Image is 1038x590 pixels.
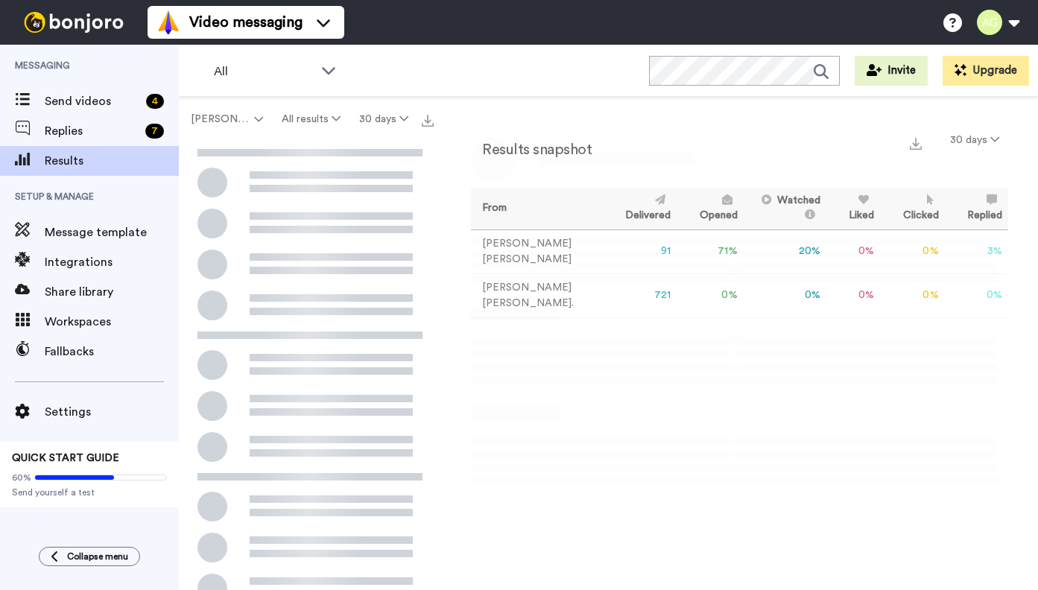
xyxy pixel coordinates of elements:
[603,229,677,273] td: 91
[471,273,603,317] td: [PERSON_NAME] [PERSON_NAME].
[880,273,944,317] td: 0 %
[45,313,179,331] span: Workspaces
[146,94,164,109] div: 4
[182,106,273,133] button: [PERSON_NAME].
[677,229,743,273] td: 71 %
[603,188,677,229] th: Delivered
[744,229,827,273] td: 20 %
[214,63,314,80] span: All
[45,343,179,361] span: Fallbacks
[417,108,438,130] button: Export all results that match these filters now.
[45,283,179,301] span: Share library
[273,106,350,133] button: All results
[943,56,1029,86] button: Upgrade
[145,124,164,139] div: 7
[826,229,880,273] td: 0 %
[45,92,140,110] span: Send videos
[677,188,743,229] th: Opened
[471,188,603,229] th: From
[855,56,928,86] button: Invite
[744,188,827,229] th: Watched
[941,127,1008,153] button: 30 days
[349,106,417,133] button: 30 days
[945,229,1008,273] td: 3 %
[12,453,119,463] span: QUICK START GUIDE
[677,273,743,317] td: 0 %
[471,229,603,273] td: [PERSON_NAME] [PERSON_NAME]
[910,138,922,150] img: export.svg
[12,486,167,498] span: Send yourself a test
[945,188,1008,229] th: Replied
[39,547,140,566] button: Collapse menu
[603,273,677,317] td: 721
[191,112,251,127] span: [PERSON_NAME].
[826,273,880,317] td: 0 %
[45,152,179,170] span: Results
[45,403,179,421] span: Settings
[156,10,180,34] img: vm-color.svg
[880,188,944,229] th: Clicked
[189,12,303,33] span: Video messaging
[826,188,880,229] th: Liked
[905,132,926,153] button: Export a summary of each team member’s results that match this filter now.
[67,551,128,562] span: Collapse menu
[18,12,130,33] img: bj-logo-header-white.svg
[45,223,179,241] span: Message template
[471,142,592,158] h2: Results snapshot
[880,229,944,273] td: 0 %
[12,472,31,483] span: 60%
[45,253,179,271] span: Integrations
[945,273,1008,317] td: 0 %
[422,115,434,127] img: export.svg
[45,122,139,140] span: Replies
[744,273,827,317] td: 0 %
